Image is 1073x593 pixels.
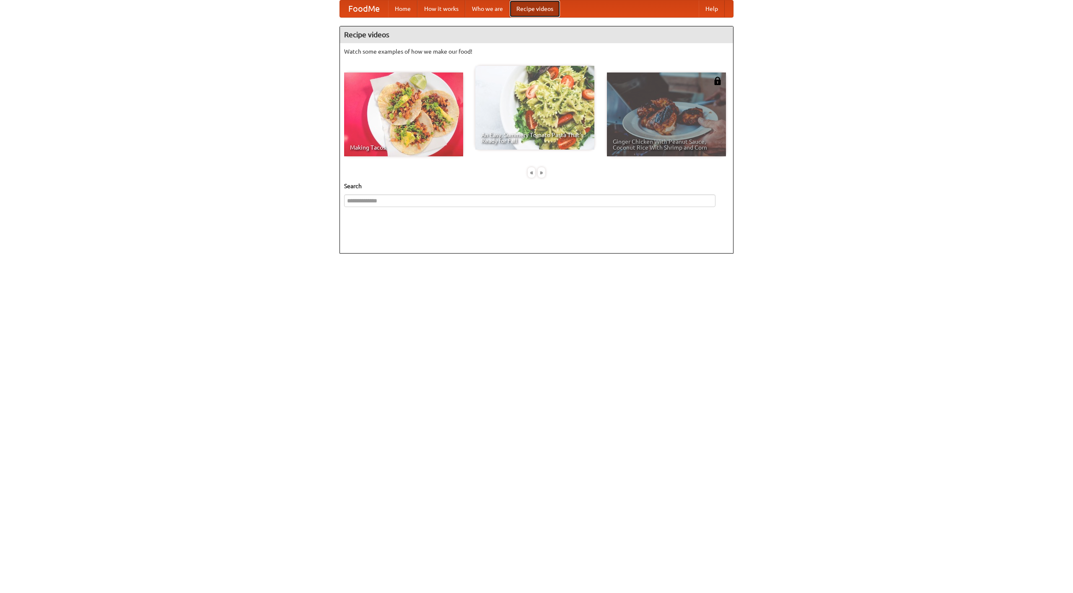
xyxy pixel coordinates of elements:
span: An Easy, Summery Tomato Pasta That's Ready for Fall [481,132,588,144]
h4: Recipe videos [340,26,733,43]
div: « [528,167,535,178]
a: Making Tacos [344,73,463,156]
span: Making Tacos [350,145,457,150]
img: 483408.png [713,77,722,85]
a: Help [699,0,725,17]
a: Who we are [465,0,510,17]
a: An Easy, Summery Tomato Pasta That's Ready for Fall [475,66,594,150]
p: Watch some examples of how we make our food! [344,47,729,56]
div: » [538,167,545,178]
a: Home [388,0,417,17]
a: How it works [417,0,465,17]
a: Recipe videos [510,0,560,17]
h5: Search [344,182,729,190]
a: FoodMe [340,0,388,17]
